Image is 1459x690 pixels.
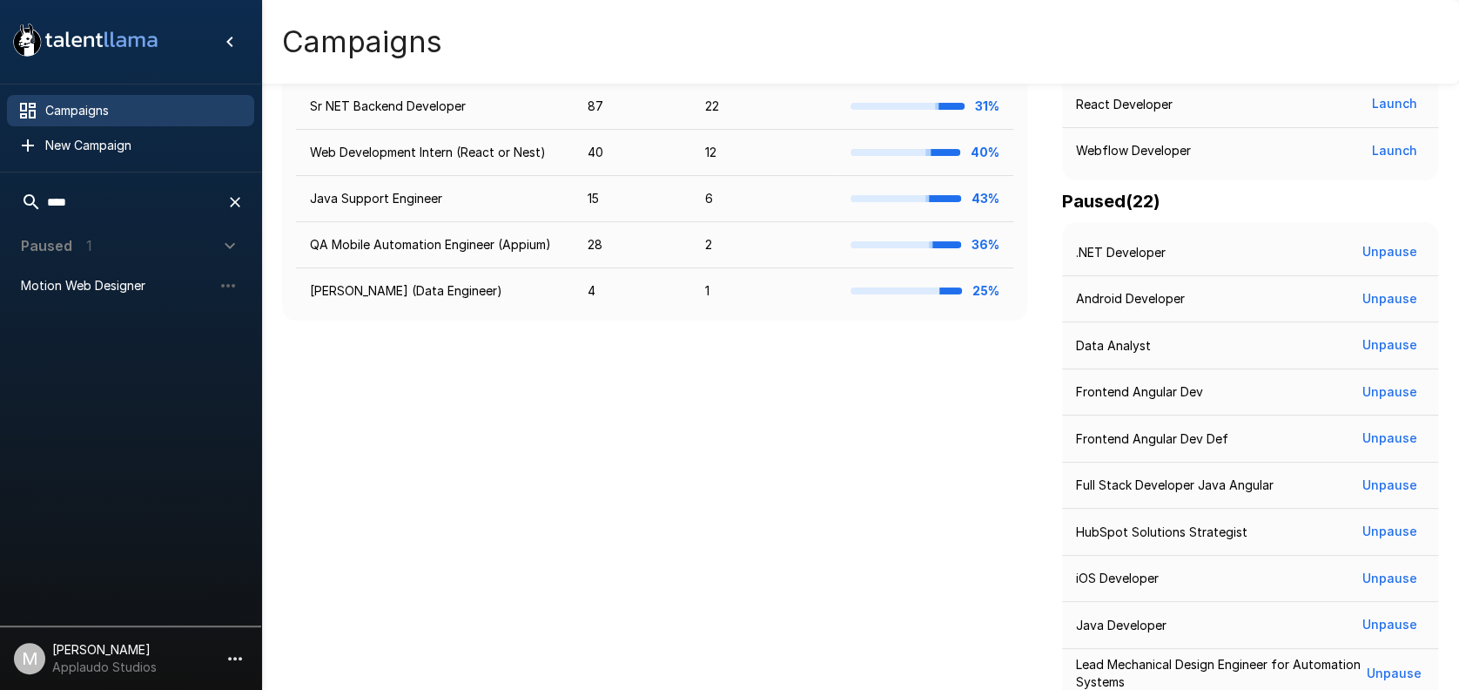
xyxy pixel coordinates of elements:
p: Frontend Angular Dev Def [1076,430,1228,448]
b: 25% [972,283,999,298]
td: 12 [691,130,837,176]
b: 43% [972,191,999,206]
b: 40% [971,145,999,159]
td: 15 [574,176,691,222]
b: Paused ( 22 ) [1062,191,1160,212]
td: 28 [574,222,691,268]
td: 87 [574,84,691,130]
td: Sr NET Backend Developer [296,84,574,130]
button: Unpause [1355,516,1424,548]
p: Frontend Angular Dev [1076,383,1203,401]
td: 2 [691,222,837,268]
p: Data Analyst [1076,337,1151,355]
td: 22 [691,84,837,130]
button: Unpause [1355,283,1424,315]
button: Unpause [1355,376,1424,409]
p: Java Developer [1076,617,1167,634]
td: Web Development Intern (React or Nest) [296,130,574,176]
button: Unpause [1355,236,1424,268]
p: Android Developer [1076,290,1185,308]
td: QA Mobile Automation Engineer (Appium) [296,222,574,268]
button: Unpause [1355,609,1424,641]
b: 36% [972,237,999,252]
button: Unpause [1363,658,1424,690]
td: 1 [691,268,837,315]
button: Unpause [1355,470,1424,502]
td: Java Support Engineer [296,176,574,222]
button: Unpause [1355,563,1424,595]
td: 6 [691,176,837,222]
p: iOS Developer [1076,570,1159,587]
p: React Developer [1076,96,1173,113]
button: Launch [1365,135,1424,167]
button: Launch [1365,88,1424,120]
b: 31% [975,98,999,113]
p: HubSpot Solutions Strategist [1076,524,1247,541]
button: Unpause [1355,329,1424,362]
h4: Campaigns [282,24,442,60]
p: .NET Developer [1076,244,1166,261]
td: 40 [574,130,691,176]
button: Unpause [1355,423,1424,455]
p: Webflow Developer [1076,142,1191,159]
td: 4 [574,268,691,315]
p: Full Stack Developer Java Angular [1076,477,1274,494]
td: [PERSON_NAME] (Data Engineer) [296,268,574,315]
